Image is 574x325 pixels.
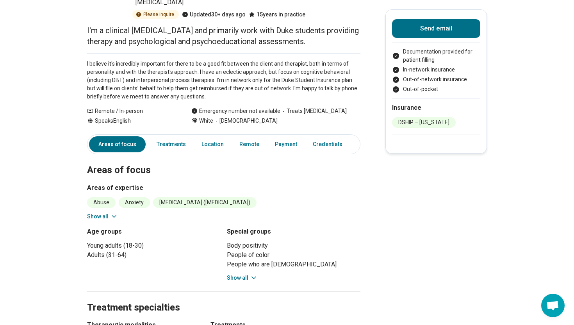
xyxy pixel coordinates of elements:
[392,85,480,93] li: Out-of-pocket
[213,117,278,125] span: [DEMOGRAPHIC_DATA]
[197,136,228,152] a: Location
[87,197,116,208] li: Abuse
[199,117,213,125] span: White
[227,260,360,269] li: People who are [DEMOGRAPHIC_DATA]
[392,75,480,84] li: Out-of-network insurance
[87,25,360,47] p: I'm a clinical [MEDICAL_DATA] and primarily work with Duke students providing therapy and psychol...
[270,136,302,152] a: Payment
[280,107,347,115] span: Treats [MEDICAL_DATA]
[249,10,305,19] div: 15 years in practice
[87,183,360,193] h3: Areas of expertise
[235,136,264,152] a: Remote
[392,66,480,74] li: In-network insurance
[87,282,360,314] h2: Treatment specialties
[89,136,146,152] a: Areas of focus
[541,294,565,317] div: Open chat
[152,136,191,152] a: Treatments
[392,19,480,38] button: Send email
[191,107,280,115] div: Emergency number not available
[227,274,258,282] button: Show all
[182,10,246,19] div: Updated 30+ days ago
[87,107,176,115] div: Remote / In-person
[227,241,360,250] li: Body positivity
[392,48,480,64] li: Documentation provided for patient filling
[153,197,257,208] li: [MEDICAL_DATA] ([MEDICAL_DATA])
[87,212,118,221] button: Show all
[87,60,360,101] p: I believe it's incredibly important for there to be a good fit between the client and therapist, ...
[119,197,150,208] li: Anxiety
[227,227,360,236] h3: Special groups
[87,227,221,236] h3: Age groups
[308,136,352,152] a: Credentials
[392,117,456,128] li: DSHIP – [US_STATE]
[392,103,480,112] h2: Insurance
[392,48,480,93] ul: Payment options
[87,241,221,250] li: Young adults (18-30)
[227,250,360,260] li: People of color
[87,145,360,177] h2: Areas of focus
[132,10,179,19] div: Please inquire
[87,117,176,125] div: Speaks English
[87,250,221,260] li: Adults (31-64)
